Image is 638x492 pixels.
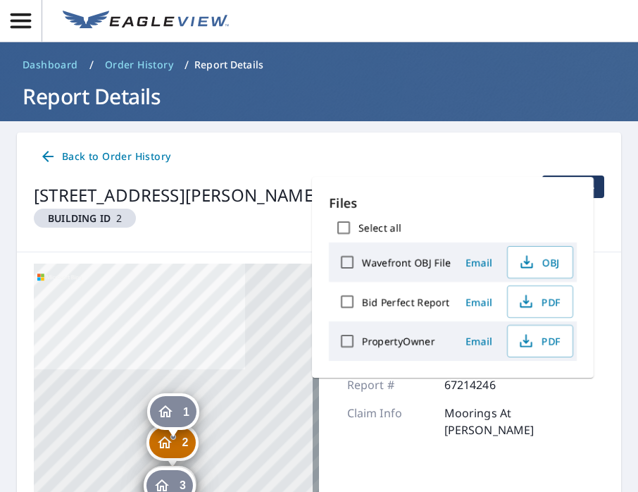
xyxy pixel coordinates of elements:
h1: Report Details [17,82,621,111]
label: Wavefront OBJ File [362,256,451,269]
button: Email [456,291,501,313]
button: Email [456,331,501,352]
span: Email [462,256,496,269]
li: / [184,56,189,73]
span: Dashboard [23,58,78,72]
p: Moorings At [PERSON_NAME] [444,405,604,438]
div: Dropped pin, building 2, Residential property, 4010 N Ocean Dr Hollywood, FL 33019 [146,424,199,468]
button: Email [456,252,501,273]
span: Order History [105,58,173,72]
p: Report Details [194,58,263,72]
a: Dashboard [17,54,84,76]
button: OBJ [507,246,573,278]
a: Order History [99,54,179,76]
li: / [89,56,94,73]
p: Files [329,194,577,213]
label: Bid Perfect Report [362,295,449,309]
button: filesDropdownBtn-67214246 [542,176,604,198]
p: Claim Info [347,405,432,438]
span: 3 [180,480,186,491]
label: PropertyOwner [362,335,435,348]
span: Email [462,295,496,309]
span: PDF [516,293,561,310]
label: Select all [358,221,401,235]
button: PDF [507,285,573,318]
em: Building ID [48,211,111,225]
img: EV Logo [63,11,229,32]
span: Back to Order History [39,148,170,166]
nav: breadcrumb [17,54,621,76]
span: 1 [183,407,189,417]
span: PDF [516,333,561,350]
span: 2 [39,211,130,225]
p: 67214246 [444,376,529,393]
div: Dropped pin, building 1, Residential property, 4010 N Ocean Dr Hollywood, FL 33019 [147,393,199,437]
a: EV Logo [54,2,237,40]
a: Back to Order History [34,144,176,170]
button: PDF [507,325,573,357]
span: Email [462,335,496,348]
p: Report # [347,376,432,393]
span: OBJ [516,254,561,271]
div: [STREET_ADDRESS][PERSON_NAME] [34,183,319,208]
span: 2 [182,437,189,448]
